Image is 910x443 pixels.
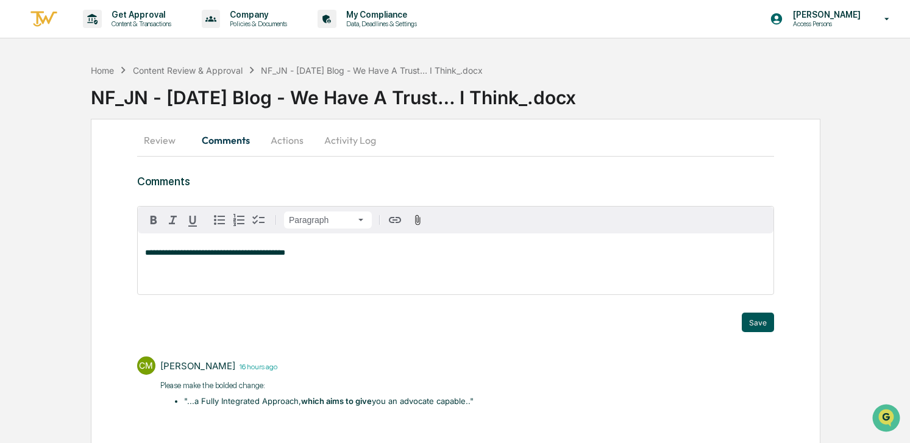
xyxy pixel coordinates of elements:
[41,93,200,105] div: Start new chat
[12,93,34,115] img: 1746055101610-c473b297-6a78-478c-a979-82029cc54cd1
[407,212,428,229] button: Attach files
[220,10,293,19] p: Company
[315,126,386,155] button: Activity Log
[137,175,774,188] h3: Comments
[783,19,867,28] p: Access Persons
[301,396,372,406] strong: which aims to give
[12,178,22,188] div: 🔎
[163,210,183,230] button: Italic
[41,105,154,115] div: We're available if you need us!
[207,97,222,112] button: Start new chat
[29,9,59,29] img: logo
[137,356,155,375] div: CM
[144,210,163,230] button: Bold
[7,149,84,171] a: 🖐️Preclearance
[12,155,22,165] div: 🖐️
[336,19,423,28] p: Data, Deadlines & Settings
[783,10,867,19] p: [PERSON_NAME]
[871,403,904,436] iframe: Open customer support
[121,207,148,216] span: Pylon
[12,26,222,45] p: How can we help?
[184,395,474,408] li: "...a Fully Integrated Approach, you an advocate capable..​"
[235,361,277,371] time: Wednesday, August 27, 2025 at 6:27:10 PM EDT
[260,126,315,155] button: Actions
[102,19,177,28] p: Content & Transactions
[183,210,202,230] button: Underline
[220,19,293,28] p: Policies & Documents
[192,126,260,155] button: Comments
[160,380,474,392] p: Please make the bolded change:
[137,126,774,155] div: secondary tabs example
[7,172,82,194] a: 🔎Data Lookup
[24,177,77,189] span: Data Lookup
[91,65,114,76] div: Home
[336,10,423,19] p: My Compliance
[137,126,192,155] button: Review
[32,55,201,68] input: Clear
[101,154,151,166] span: Attestations
[742,313,774,332] button: Save
[102,10,177,19] p: Get Approval
[88,155,98,165] div: 🗄️
[261,65,483,76] div: NF_JN - [DATE] Blog - We Have A Trust… I Think_.docx
[84,149,156,171] a: 🗄️Attestations
[133,65,243,76] div: Content Review & Approval
[284,211,372,229] button: Block type
[91,77,910,108] div: NF_JN - [DATE] Blog - We Have A Trust… I Think_.docx
[160,360,235,372] div: [PERSON_NAME]
[24,154,79,166] span: Preclearance
[86,206,148,216] a: Powered byPylon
